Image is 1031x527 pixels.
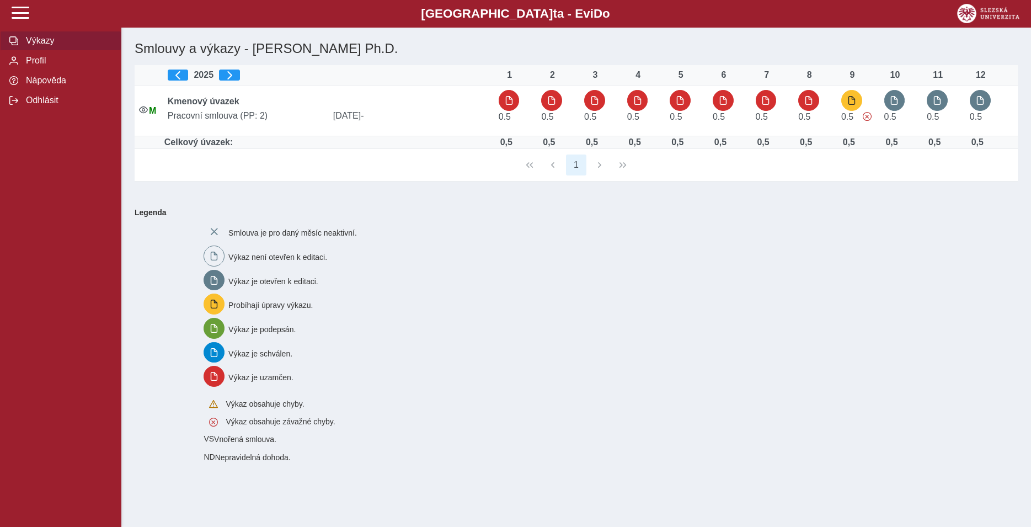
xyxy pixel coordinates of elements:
[226,400,304,408] span: Výkaz obsahuje chyby.
[624,137,646,147] div: Úvazek : 4 h / den. 20 h / týden.
[228,276,318,285] span: Výkaz je otevřen k editaci.
[168,97,239,106] b: Kmenový úvazek
[329,111,494,121] span: [DATE]
[756,112,768,121] span: Úvazek : 4 h / den. 20 h / týden.
[798,112,810,121] span: Úvazek : 4 h / den. 20 h / týden.
[538,137,560,147] div: Úvazek : 4 h / den. 20 h / týden.
[33,7,998,21] b: [GEOGRAPHIC_DATA] a - Evi
[752,137,774,147] div: Úvazek : 4 h / den. 20 h / týden.
[130,204,1013,221] b: Legenda
[670,70,692,80] div: 5
[499,112,511,121] span: Úvazek : 4 h / den. 20 h / týden.
[228,349,292,358] span: Výkaz je schválen.
[627,112,639,121] span: Úvazek : 4 h / den. 20 h / týden.
[499,70,521,80] div: 1
[168,70,490,81] div: 2025
[163,111,329,121] span: Pracovní smlouva (PP: 2)
[584,70,606,80] div: 3
[884,70,906,80] div: 10
[214,435,276,444] span: Vnořená smlouva.
[226,417,335,426] span: Výkaz obsahuje závažné chyby.
[228,253,327,262] span: Výkaz není otevřen k editaci.
[215,453,291,462] span: Nepravidelná dohoda.
[713,112,725,121] span: Úvazek : 4 h / den. 20 h / týden.
[228,228,357,237] span: Smlouva je pro daný měsíc neaktivní.
[798,70,820,80] div: 8
[666,137,688,147] div: Úvazek : 4 h / den. 20 h / týden.
[863,112,872,121] span: Výkaz obsahuje závažné chyby.
[23,36,112,46] span: Výkazy
[795,137,817,147] div: Úvazek : 4 h / den. 20 h / týden.
[228,301,313,310] span: Probíhají úpravy výkazu.
[139,105,148,114] i: Smlouva je aktivní
[163,136,494,149] td: Celkový úvazek:
[602,7,610,20] span: o
[204,453,215,461] span: Smlouva vnořená do kmene
[838,137,860,147] div: Úvazek : 4 h / den. 20 h / týden.
[923,137,945,147] div: Úvazek : 4 h / den. 20 h / týden.
[841,70,863,80] div: 9
[23,56,112,66] span: Profil
[149,106,156,115] span: Údaje souhlasí s údaji v Magionu
[566,155,587,175] button: 1
[713,70,735,80] div: 6
[881,137,903,147] div: Úvazek : 4 h / den. 20 h / týden.
[756,70,778,80] div: 7
[541,70,563,80] div: 2
[841,112,853,121] span: Úvazek : 4 h / den. 20 h / týden.
[361,111,364,120] span: -
[495,137,517,147] div: Úvazek : 4 h / den. 20 h / týden.
[670,112,682,121] span: Úvazek : 4 h / den. 20 h / týden.
[966,137,989,147] div: Úvazek : 4 h / den. 20 h / týden.
[970,112,982,121] span: Úvazek : 4 h / den. 20 h / týden.
[23,95,112,105] span: Odhlásit
[130,36,873,61] h1: Smlouvy a výkazy - [PERSON_NAME] Ph.D.
[23,76,112,86] span: Nápověda
[228,373,293,382] span: Výkaz je uzamčen.
[228,325,296,334] span: Výkaz je podepsán.
[541,112,553,121] span: Úvazek : 4 h / den. 20 h / týden.
[970,70,992,80] div: 12
[594,7,602,20] span: D
[957,4,1019,23] img: logo_web_su.png
[927,70,949,80] div: 11
[204,434,214,443] span: Smlouva vnořená do kmene
[709,137,731,147] div: Úvazek : 4 h / den. 20 h / týden.
[553,7,557,20] span: t
[627,70,649,80] div: 4
[927,112,939,121] span: Úvazek : 4 h / den. 20 h / týden.
[884,112,896,121] span: Úvazek : 4 h / den. 20 h / týden.
[581,137,603,147] div: Úvazek : 4 h / den. 20 h / týden.
[584,112,596,121] span: Úvazek : 4 h / den. 20 h / týden.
